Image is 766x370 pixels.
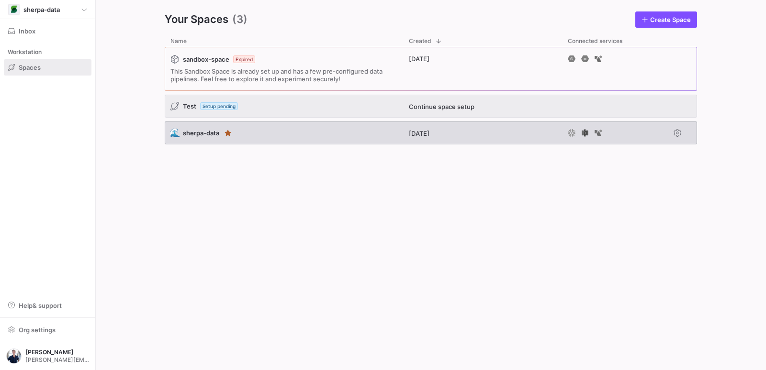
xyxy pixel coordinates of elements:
[200,102,238,110] span: Setup pending
[6,348,22,364] img: https://storage.googleapis.com/y42-prod-data-exchange/images/Zw5nrXaob3ONa4BScmSjND9Lv23l9CySrx8m...
[409,38,431,44] span: Created
[409,55,429,63] span: [DATE]
[165,121,697,148] div: Press SPACE to select this row.
[183,129,219,137] span: sherpa-data
[165,95,697,121] div: Press SPACE to select this row.
[165,47,697,95] div: Press SPACE to select this row.
[183,102,196,110] span: Test
[170,67,397,83] span: This Sandbox Space is already set up and has a few pre-configured data pipelines. Feel free to ex...
[4,322,91,338] button: Org settings
[409,103,474,110] span: Continue space setup
[4,59,91,76] a: Spaces
[19,64,41,71] span: Spaces
[4,297,91,314] button: Help& support
[170,38,187,44] span: Name
[4,327,91,335] a: Org settings
[25,349,89,356] span: [PERSON_NAME]
[19,27,35,35] span: Inbox
[19,326,56,334] span: Org settings
[4,45,91,59] div: Workstation
[183,55,229,63] span: sandbox-space
[19,302,62,309] span: Help & support
[23,6,60,13] span: sherpa-data
[635,11,697,28] a: Create Space
[4,23,91,39] button: Inbox
[233,55,255,63] span: Expired
[25,357,89,363] span: [PERSON_NAME][EMAIL_ADDRESS][DOMAIN_NAME]
[650,16,691,23] span: Create Space
[165,11,228,28] span: Your Spaces
[232,11,248,28] span: (3)
[4,346,91,366] button: https://storage.googleapis.com/y42-prod-data-exchange/images/Zw5nrXaob3ONa4BScmSjND9Lv23l9CySrx8m...
[409,130,429,137] span: [DATE]
[9,5,19,14] img: https://storage.googleapis.com/y42-prod-data-exchange/images/8zH7NGsoioThIsGoE9TeuKf062YnnTrmQ10g...
[170,129,179,137] span: 🌊
[568,38,622,44] span: Connected services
